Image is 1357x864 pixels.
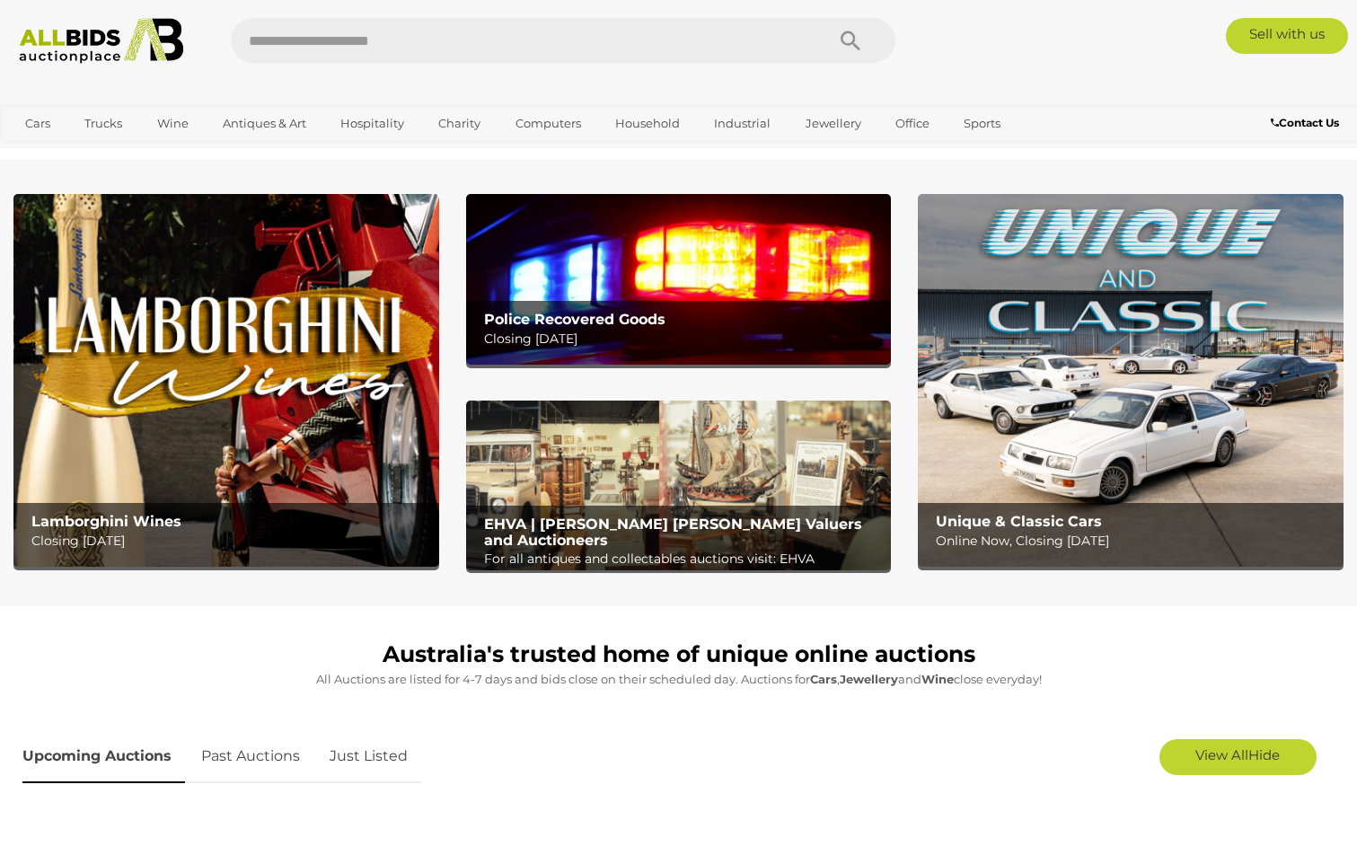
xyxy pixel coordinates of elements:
[466,401,892,571] a: EHVA | Evans Hastings Valuers and Auctioneers EHVA | [PERSON_NAME] [PERSON_NAME] Valuers and Auct...
[188,730,313,783] a: Past Auctions
[13,194,439,567] img: Lamborghini Wines
[884,109,941,138] a: Office
[918,194,1344,567] img: Unique & Classic Cars
[702,109,782,138] a: Industrial
[10,18,193,64] img: Allbids.com.au
[466,401,892,571] img: EHVA | Evans Hastings Valuers and Auctioneers
[484,516,862,549] b: EHVA | [PERSON_NAME] [PERSON_NAME] Valuers and Auctioneers
[13,139,164,169] a: [GEOGRAPHIC_DATA]
[840,672,898,686] strong: Jewellery
[1159,739,1317,775] a: View AllHide
[329,109,416,138] a: Hospitality
[484,328,882,350] p: Closing [DATE]
[73,109,134,138] a: Trucks
[794,109,873,138] a: Jewellery
[1271,113,1344,133] a: Contact Us
[427,109,492,138] a: Charity
[31,513,181,530] b: Lamborghini Wines
[22,669,1335,690] p: All Auctions are listed for 4-7 days and bids close on their scheduled day. Auctions for , and cl...
[604,109,692,138] a: Household
[936,530,1334,552] p: Online Now, Closing [DATE]
[145,109,200,138] a: Wine
[918,194,1344,567] a: Unique & Classic Cars Unique & Classic Cars Online Now, Closing [DATE]
[810,672,837,686] strong: Cars
[921,672,954,686] strong: Wine
[316,730,421,783] a: Just Listed
[1195,746,1248,763] span: View All
[952,109,1012,138] a: Sports
[13,194,439,567] a: Lamborghini Wines Lamborghini Wines Closing [DATE]
[806,18,895,63] button: Search
[504,109,593,138] a: Computers
[1271,116,1339,129] b: Contact Us
[1226,18,1348,54] a: Sell with us
[484,311,665,328] b: Police Recovered Goods
[1248,746,1280,763] span: Hide
[31,530,429,552] p: Closing [DATE]
[22,642,1335,667] h1: Australia's trusted home of unique online auctions
[936,513,1102,530] b: Unique & Classic Cars
[484,548,882,570] p: For all antiques and collectables auctions visit: EHVA
[22,730,185,783] a: Upcoming Auctions
[13,109,62,138] a: Cars
[466,194,892,364] img: Police Recovered Goods
[211,109,318,138] a: Antiques & Art
[466,194,892,364] a: Police Recovered Goods Police Recovered Goods Closing [DATE]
